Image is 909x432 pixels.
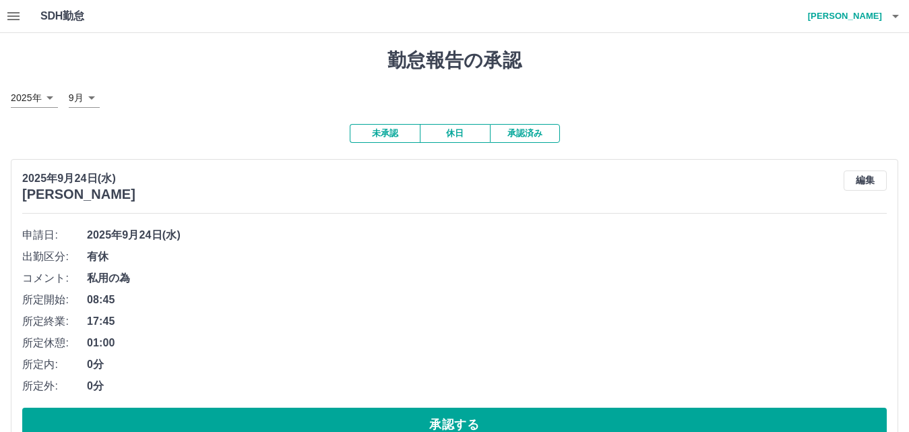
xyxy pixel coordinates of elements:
[87,292,887,308] span: 08:45
[87,335,887,351] span: 01:00
[420,124,490,143] button: 休日
[22,378,87,394] span: 所定外:
[11,88,58,108] div: 2025年
[22,335,87,351] span: 所定休憩:
[87,357,887,373] span: 0分
[22,249,87,265] span: 出勤区分:
[87,249,887,265] span: 有休
[22,270,87,286] span: コメント:
[350,124,420,143] button: 未承認
[22,227,87,243] span: 申請日:
[22,171,135,187] p: 2025年9月24日(水)
[844,171,887,191] button: 編集
[87,227,887,243] span: 2025年9月24日(水)
[69,88,100,108] div: 9月
[87,313,887,330] span: 17:45
[87,270,887,286] span: 私用の為
[22,187,135,202] h3: [PERSON_NAME]
[490,124,560,143] button: 承認済み
[22,313,87,330] span: 所定終業:
[87,378,887,394] span: 0分
[22,357,87,373] span: 所定内:
[11,49,898,72] h1: 勤怠報告の承認
[22,292,87,308] span: 所定開始:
